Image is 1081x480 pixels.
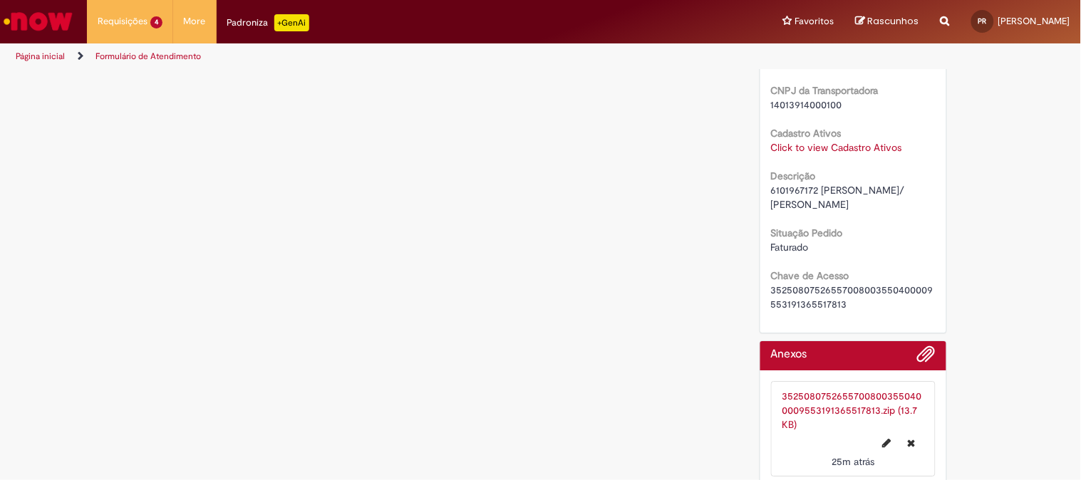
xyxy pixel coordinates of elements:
a: Click to view Cadastro Ativos [771,141,902,154]
span: More [184,14,206,28]
a: Página inicial [16,51,65,62]
button: Excluir 35250807526557008003550400009553191365517813.zip [899,432,924,454]
span: 25m atrás [832,455,874,468]
span: 4 [150,16,162,28]
time: 29/08/2025 16:08:57 [832,455,874,468]
button: Adicionar anexos [917,345,936,370]
span: Faturado [771,241,809,254]
a: Formulário de Atendimento [95,51,201,62]
a: 35250807526557008003550400009553191365517813.zip (13.7 KB) [782,390,922,431]
h2: Anexos [771,348,807,361]
a: Rascunhos [856,15,919,28]
span: Rascunhos [868,14,919,28]
span: 6101967172 [PERSON_NAME]/ [PERSON_NAME] [771,184,908,211]
b: Situação Pedido [771,226,843,239]
span: [PERSON_NAME] [998,15,1070,27]
button: Editar nome de arquivo 35250807526557008003550400009553191365517813.zip [874,432,900,454]
span: Favoritos [795,14,834,28]
div: Padroniza [227,14,309,31]
ul: Trilhas de página [11,43,710,70]
img: ServiceNow [1,7,75,36]
p: +GenAi [274,14,309,31]
b: CNPJ da Transportadora [771,84,879,97]
span: PR [978,16,987,26]
b: Descrição [771,169,816,182]
b: Cadastro Ativos [771,127,842,140]
span: Requisições [98,14,148,28]
span: 14013914000100 [771,98,842,111]
b: Chave de Acesso [771,269,849,282]
span: 35250807526557008003550400009553191365517813 [771,283,933,311]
